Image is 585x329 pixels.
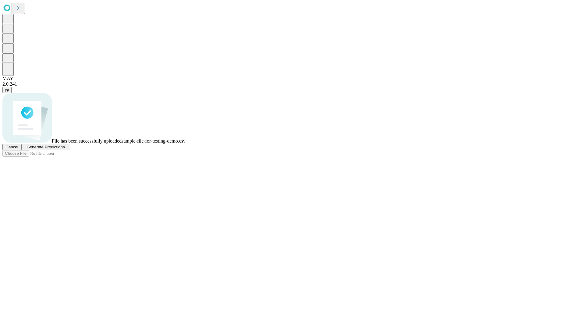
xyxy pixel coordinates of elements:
button: @ [2,87,12,93]
span: sample-file-for-testing-demo.csv [122,138,186,143]
span: @ [5,88,9,92]
span: Generate Predictions [27,145,65,149]
span: File has been successfully uploaded [52,138,122,143]
div: MAY [2,76,583,81]
button: Cancel [2,144,21,150]
div: 2.0.241 [2,81,583,87]
span: Cancel [5,145,18,149]
button: Generate Predictions [21,144,70,150]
